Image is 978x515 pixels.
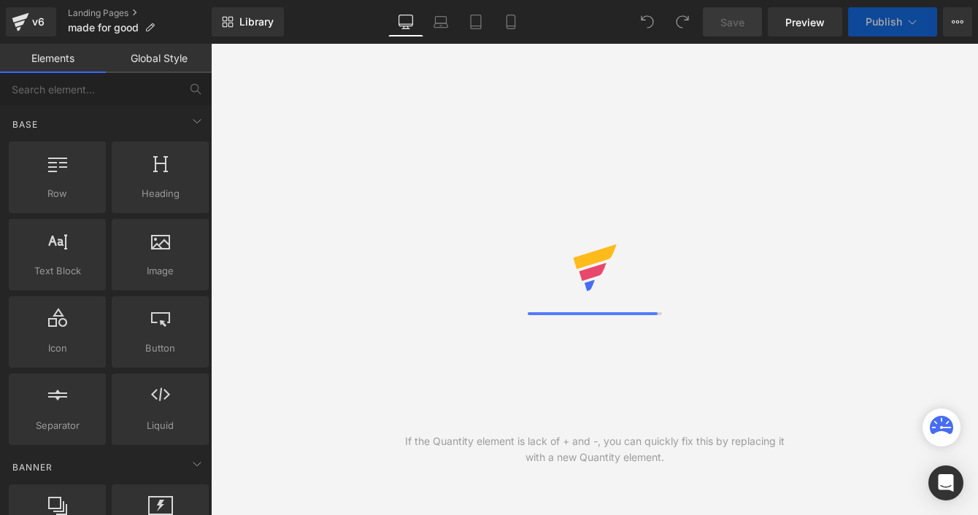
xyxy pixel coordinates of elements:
[13,263,101,279] span: Text Block
[768,7,842,36] a: Preview
[11,460,54,474] span: Banner
[493,7,528,36] a: Mobile
[633,7,662,36] button: Undo
[6,7,56,36] a: v6
[866,16,902,28] span: Publish
[68,7,212,19] a: Landing Pages
[68,22,139,34] span: made for good
[668,7,697,36] button: Redo
[720,15,744,30] span: Save
[239,15,274,28] span: Library
[11,117,39,131] span: Base
[458,7,493,36] a: Tablet
[13,341,101,356] span: Icon
[388,7,423,36] a: Desktop
[13,418,101,433] span: Separator
[116,418,204,433] span: Liquid
[423,7,458,36] a: Laptop
[943,7,972,36] button: More
[29,12,47,31] div: v6
[212,7,284,36] a: New Library
[848,7,937,36] button: Publish
[785,15,825,30] span: Preview
[106,44,212,73] a: Global Style
[116,341,204,356] span: Button
[13,186,101,201] span: Row
[403,433,787,465] div: If the Quantity element is lack of + and -, you can quickly fix this by replacing it with a new Q...
[116,263,204,279] span: Image
[116,186,204,201] span: Heading
[928,465,963,500] div: Open Intercom Messenger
